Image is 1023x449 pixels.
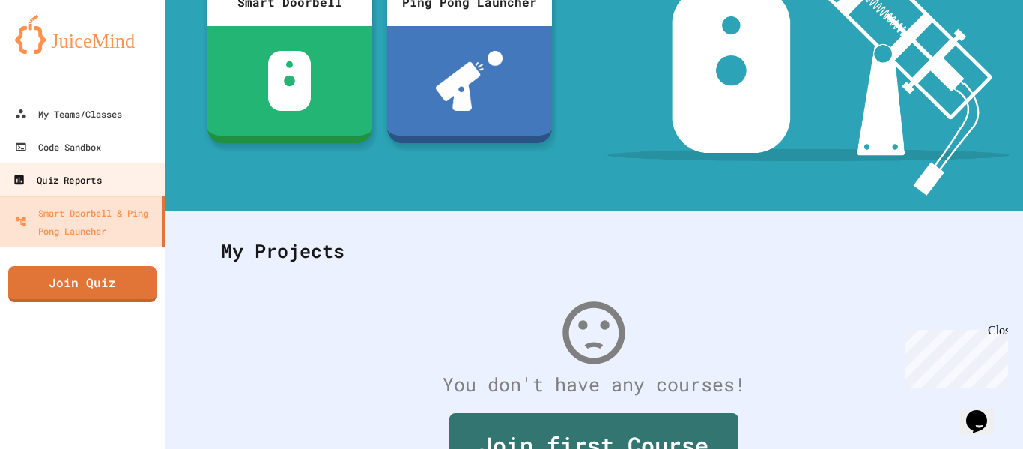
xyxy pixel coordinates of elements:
[15,15,150,54] img: logo-orange.svg
[436,51,503,111] img: ppl-with-ball.png
[268,51,311,111] img: sdb-white.svg
[15,204,156,240] div: Smart Doorbell & Ping Pong Launcher
[206,370,982,399] div: You don't have any courses!
[6,6,103,95] div: Chat with us now!Close
[960,389,1008,434] iframe: chat widget
[15,138,101,156] div: Code Sandbox
[15,105,122,123] div: My Teams/Classes
[206,222,982,280] div: My Projects
[13,171,101,190] div: Quiz Reports
[899,324,1008,388] iframe: chat widget
[8,266,157,302] a: Join Quiz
